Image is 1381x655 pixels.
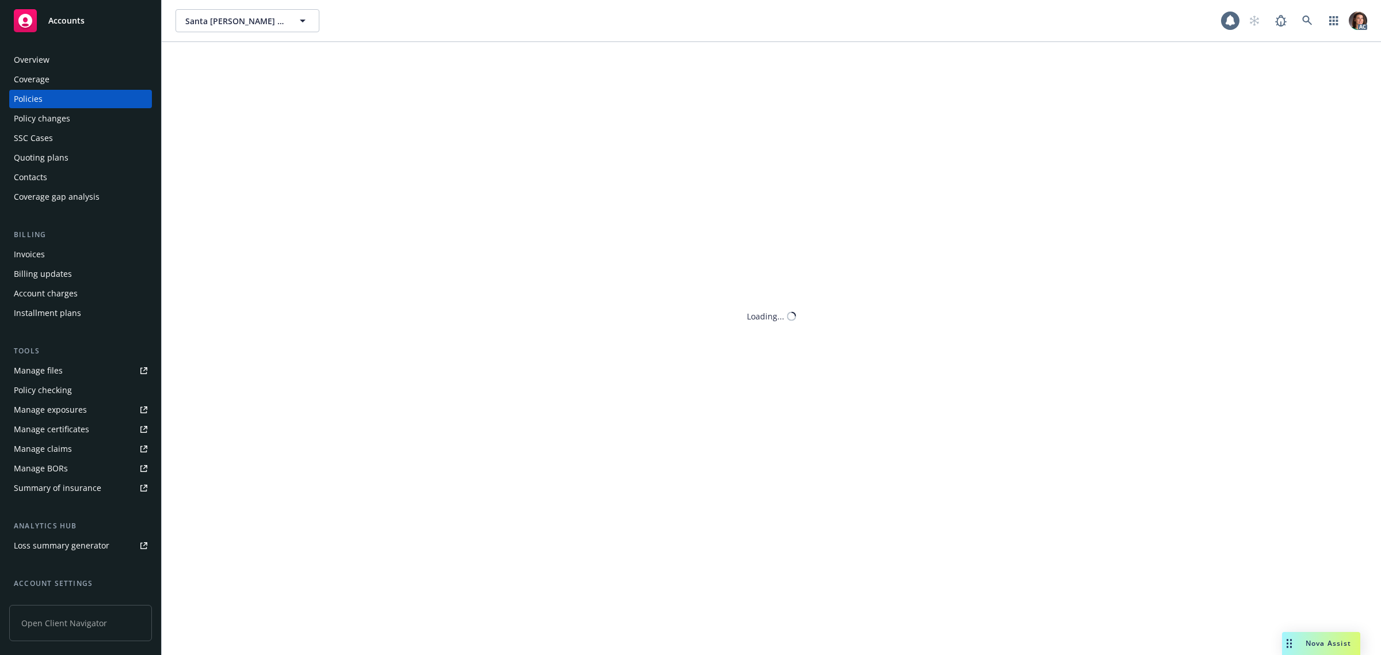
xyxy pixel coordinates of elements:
button: Nova Assist [1282,632,1360,655]
span: Nova Assist [1306,638,1351,648]
div: Manage certificates [14,420,89,439]
div: Coverage gap analysis [14,188,100,206]
div: Contacts [14,168,47,186]
div: Policy changes [14,109,70,128]
a: Manage files [9,361,152,380]
a: Installment plans [9,304,152,322]
div: Analytics hub [9,520,152,532]
div: Policy checking [14,381,72,399]
a: Quoting plans [9,148,152,167]
div: Billing [9,229,152,241]
a: Manage BORs [9,459,152,478]
a: Overview [9,51,152,69]
a: Accounts [9,5,152,37]
div: Manage BORs [14,459,68,478]
a: Coverage [9,70,152,89]
div: Overview [14,51,49,69]
div: Coverage [14,70,49,89]
div: Manage files [14,361,63,380]
span: Accounts [48,16,85,25]
div: Quoting plans [14,148,68,167]
div: SSC Cases [14,129,53,147]
a: Coverage gap analysis [9,188,152,206]
span: Open Client Navigator [9,605,152,641]
a: SSC Cases [9,129,152,147]
a: Start snowing [1243,9,1266,32]
div: Account charges [14,284,78,303]
a: Contacts [9,168,152,186]
div: Installment plans [14,304,81,322]
span: Santa [PERSON_NAME] & Grain & Ranches LLC [185,15,285,27]
div: Manage claims [14,440,72,458]
a: Manage exposures [9,401,152,419]
a: Switch app [1322,9,1345,32]
div: Manage exposures [14,401,87,419]
div: Summary of insurance [14,479,101,497]
div: Policies [14,90,43,108]
a: Report a Bug [1269,9,1292,32]
div: Loading... [747,310,784,322]
div: Account settings [9,578,152,589]
a: Manage claims [9,440,152,458]
a: Policy changes [9,109,152,128]
div: Drag to move [1282,632,1296,655]
div: Service team [14,594,63,612]
a: Manage certificates [9,420,152,439]
button: Santa [PERSON_NAME] & Grain & Ranches LLC [176,9,319,32]
a: Loss summary generator [9,536,152,555]
a: Policies [9,90,152,108]
div: Tools [9,345,152,357]
a: Search [1296,9,1319,32]
a: Billing updates [9,265,152,283]
div: Invoices [14,245,45,264]
div: Billing updates [14,265,72,283]
a: Policy checking [9,381,152,399]
img: photo [1349,12,1367,30]
div: Loss summary generator [14,536,109,555]
a: Service team [9,594,152,612]
a: Invoices [9,245,152,264]
a: Account charges [9,284,152,303]
a: Summary of insurance [9,479,152,497]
